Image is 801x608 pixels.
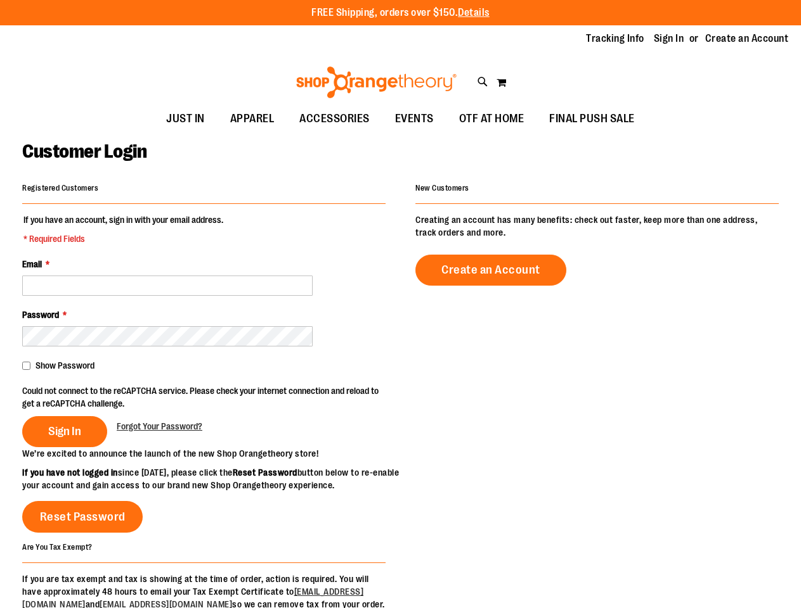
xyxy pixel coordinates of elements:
span: Create an Account [441,263,540,277]
a: ACCESSORIES [287,104,382,134]
p: FREE Shipping, orders over $150. [311,6,490,20]
button: Sign In [22,416,107,447]
a: Create an Account [705,32,789,46]
span: EVENTS [395,104,434,133]
a: Tracking Info [586,32,644,46]
span: ACCESSORIES [299,104,370,133]
a: OTF AT HOME [446,104,537,134]
a: EVENTS [382,104,446,134]
legend: If you have an account, sign in with your email address. [22,213,225,245]
span: JUST IN [166,104,205,133]
p: Creating an account has many benefits: check out faster, keep more than one address, track orders... [415,213,779,239]
span: FINAL PUSH SALE [549,104,635,133]
a: Reset Password [22,501,143,533]
a: APPAREL [218,104,287,134]
strong: If you have not logged in [22,467,118,478]
a: Sign In [654,32,684,46]
span: APPAREL [230,104,275,133]
strong: Are You Tax Exempt? [22,542,93,551]
span: Customer Login [22,141,147,162]
p: since [DATE], please click the button below to re-enable your account and gain access to our bran... [22,466,401,491]
strong: Registered Customers [22,184,98,193]
span: Reset Password [40,510,126,524]
span: * Required Fields [23,232,223,245]
a: Details [458,7,490,18]
strong: Reset Password [233,467,297,478]
a: JUST IN [153,104,218,134]
a: Create an Account [415,255,566,286]
span: Sign In [48,424,81,438]
a: FINAL PUSH SALE [537,104,648,134]
span: Forgot Your Password? [117,421,202,431]
a: Forgot Your Password? [117,420,202,433]
div: Could not connect to the reCAPTCHA service. Please check your internet connection and reload to g... [22,384,386,410]
strong: New Customers [415,184,469,193]
span: Password [22,310,59,320]
img: Shop Orangetheory [294,66,459,98]
span: Email [22,259,42,269]
p: We’re excited to announce the launch of the new Shop Orangetheory store! [22,447,401,460]
span: Show Password [36,360,94,370]
span: OTF AT HOME [459,104,524,133]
